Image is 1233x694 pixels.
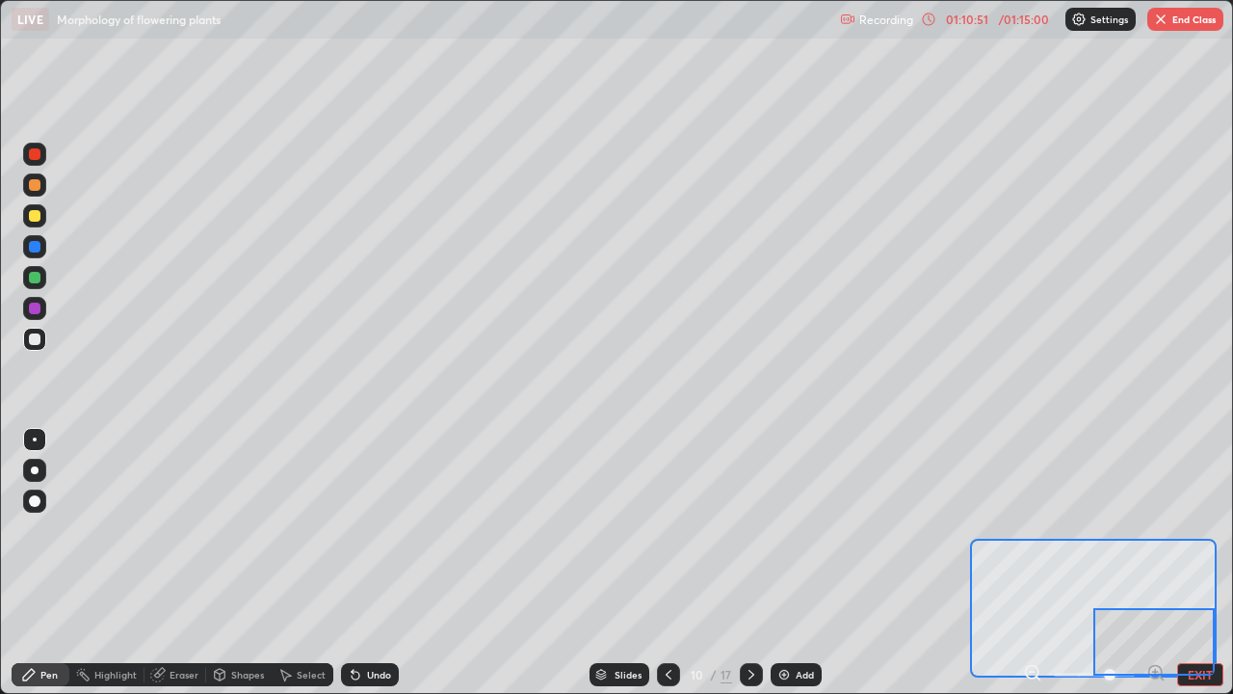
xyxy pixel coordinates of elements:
[1153,12,1168,27] img: end-class-cross
[94,670,137,680] div: Highlight
[1071,12,1087,27] img: class-settings-icons
[796,670,814,680] div: Add
[367,670,391,680] div: Undo
[711,669,717,681] div: /
[840,12,855,27] img: recording.375f2c34.svg
[721,666,732,683] div: 17
[688,669,707,681] div: 10
[994,13,1054,25] div: / 01:15:00
[170,670,198,680] div: Eraser
[40,670,58,680] div: Pen
[17,12,43,27] p: LIVE
[776,667,792,682] img: add-slide-button
[1147,8,1223,31] button: End Class
[1090,14,1128,24] p: Settings
[231,670,264,680] div: Shapes
[940,13,994,25] div: 01:10:51
[615,670,642,680] div: Slides
[57,12,221,27] p: Morphology of flowering plants
[859,13,913,27] p: Recording
[297,670,326,680] div: Select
